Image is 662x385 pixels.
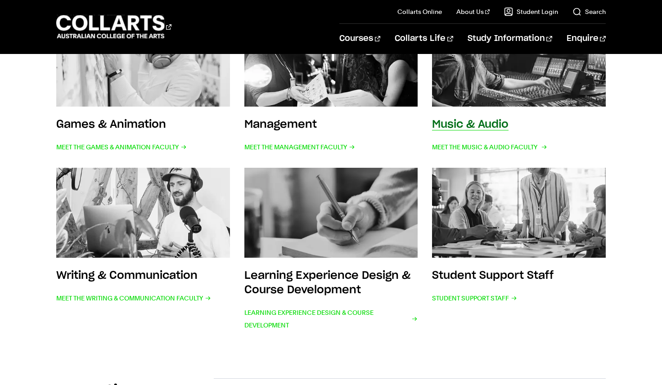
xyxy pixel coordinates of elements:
a: Student Login [504,7,558,16]
a: Search [572,7,606,16]
span: Meet the Writing & Communication Faculty [56,292,211,304]
h3: Writing & Communication [56,270,198,281]
a: Student Support Staff Student Support Staff [432,168,606,331]
a: Learning Experience Design & Course Development Learning Experience Design & Course Development [244,168,418,331]
span: Student Support Staff [432,292,517,304]
h3: Music & Audio [432,119,509,130]
span: Meet the Games & Animation Faculty [56,141,187,153]
a: Games & Animation Meet the Games & Animation Faculty [56,17,230,153]
a: Music & Audio Meet the Music & Audio Faculty [432,17,606,153]
a: Writing & Communication Meet the Writing & Communication Faculty [56,168,230,331]
a: Management Meet the Management Faculty [244,17,418,153]
a: Enquire [567,24,606,54]
span: Learning Experience Design & Course Development [244,306,418,331]
h3: Management [244,119,317,130]
h3: Student Support Staff [432,270,554,281]
a: Collarts Online [397,7,442,16]
h3: Learning Experience Design & Course Development [244,270,410,295]
div: Go to homepage [56,14,171,40]
span: Meet the Management Faculty [244,141,355,153]
a: Courses [339,24,380,54]
a: Study Information [468,24,552,54]
a: Collarts Life [395,24,453,54]
span: Meet the Music & Audio Faculty [432,141,545,153]
h3: Games & Animation [56,119,166,130]
a: About Us [456,7,490,16]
